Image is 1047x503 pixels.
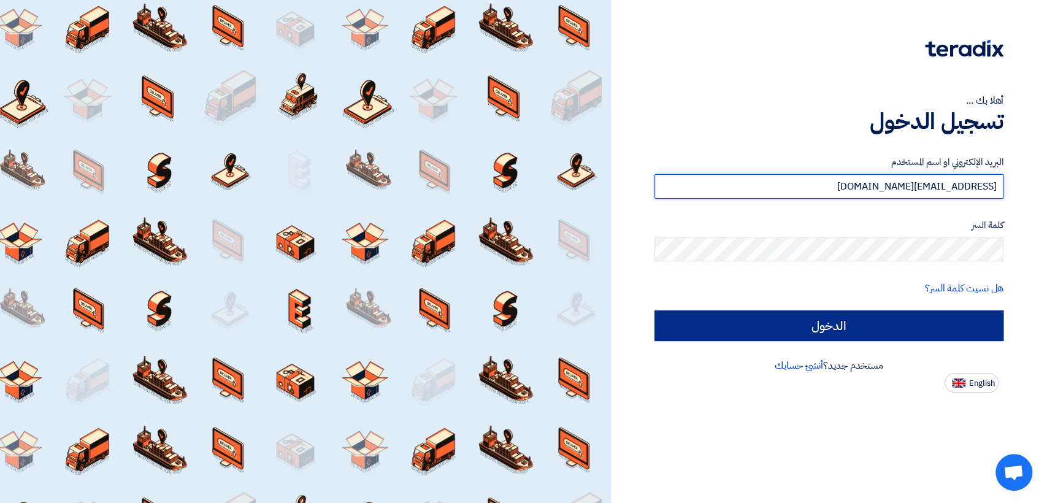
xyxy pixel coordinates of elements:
img: Teradix logo [925,40,1003,57]
button: English [945,373,999,393]
input: الدخول [654,310,1003,341]
label: كلمة السر [654,218,1003,232]
div: Open chat [995,454,1032,491]
input: أدخل بريد العمل الإلكتروني او اسم المستخدم الخاص بك ... [654,174,1003,199]
div: أهلا بك ... [654,93,1003,108]
div: مستخدم جديد؟ [654,358,1003,373]
label: البريد الإلكتروني او اسم المستخدم [654,155,1003,169]
h1: تسجيل الدخول [654,108,1003,135]
a: هل نسيت كلمة السر؟ [925,281,1003,296]
span: English [969,379,995,388]
img: en-US.png [952,378,965,388]
a: أنشئ حسابك [775,358,823,373]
